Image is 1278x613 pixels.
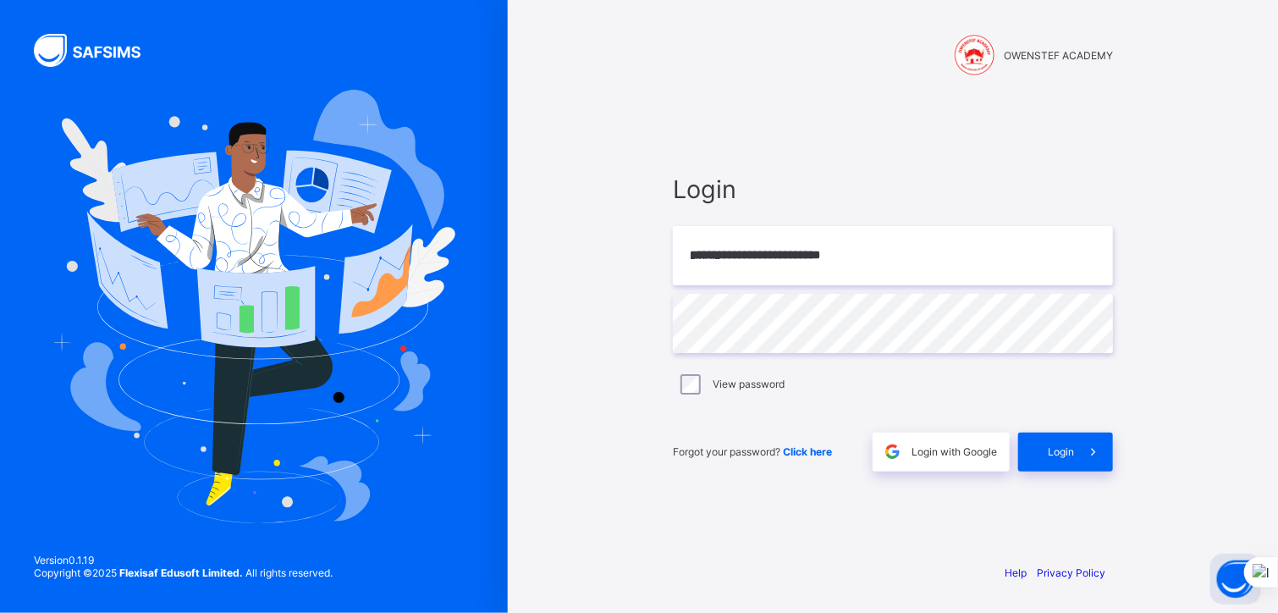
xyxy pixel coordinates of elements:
[1037,566,1105,579] a: Privacy Policy
[713,378,785,390] label: View password
[883,442,902,461] img: google.396cfc9801f0270233282035f929180a.svg
[119,566,243,579] strong: Flexisaf Edusoft Limited.
[673,445,832,458] span: Forgot your password?
[912,445,997,458] span: Login with Google
[52,90,455,523] img: Hero Image
[1004,49,1113,62] span: OWENSTEF ACADEMY
[34,34,161,67] img: SAFSIMS Logo
[673,174,1113,204] span: Login
[783,445,832,458] a: Click here
[1210,554,1261,605] button: Open asap
[34,554,333,566] span: Version 0.1.19
[1048,445,1074,458] span: Login
[34,566,333,579] span: Copyright © 2025 All rights reserved.
[1005,566,1027,579] a: Help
